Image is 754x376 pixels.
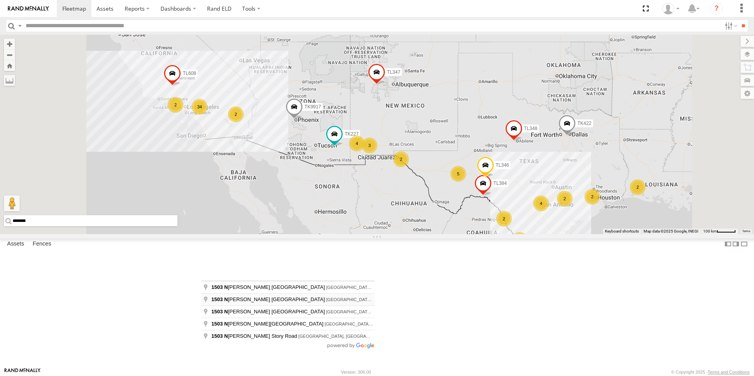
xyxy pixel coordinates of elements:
a: Terms and Conditions [708,370,750,374]
button: Keyboard shortcuts [605,229,639,234]
button: Zoom in [4,39,15,49]
div: 2 [228,106,244,122]
a: Visit our Website [4,368,41,376]
label: Search Query [17,20,23,32]
span: [PERSON_NAME] [GEOGRAPHIC_DATA] [211,284,326,290]
span: [GEOGRAPHIC_DATA], [GEOGRAPHIC_DATA], [GEOGRAPHIC_DATA] [326,309,467,314]
div: 3 [362,138,377,153]
label: Dock Summary Table to the Left [724,238,732,250]
div: 5 [450,166,466,182]
span: TK422 [577,121,591,126]
button: Map Scale: 100 km per 45 pixels [701,229,738,234]
span: 1503 [211,284,223,290]
label: Map Settings [741,88,754,99]
div: 2 [168,97,183,113]
button: Zoom Home [4,60,15,71]
label: Search Filter Options [722,20,739,32]
div: 2 [584,189,600,205]
span: N [224,309,228,315]
div: 34 [192,99,207,115]
span: [PERSON_NAME] [GEOGRAPHIC_DATA] [211,296,326,302]
span: TK9917 [304,104,321,110]
div: Version: 306.00 [341,370,371,374]
span: TL348 [524,126,538,131]
div: Daniel Del Muro [659,3,682,15]
span: 1503 [211,321,223,327]
div: 2 [496,211,512,227]
label: Assets [3,238,28,249]
span: TL384 [493,181,507,186]
span: [GEOGRAPHIC_DATA], [GEOGRAPHIC_DATA], [GEOGRAPHIC_DATA] [326,285,467,290]
span: Map data ©2025 Google, INEGI [644,229,698,233]
div: © Copyright 2025 - [671,370,750,374]
div: 8 [512,232,528,248]
span: [PERSON_NAME] Story Road [211,333,299,339]
span: TL347 [387,69,400,75]
span: TL608 [183,71,196,76]
div: 2 [630,179,646,195]
span: 100 km [703,229,717,233]
div: 2 [393,151,409,167]
img: rand-logo.svg [8,6,49,11]
span: N [224,333,228,339]
span: N [224,296,228,302]
div: 4 [533,195,549,211]
button: Zoom out [4,49,15,60]
label: Hide Summary Table [740,238,748,250]
i: ? [710,2,723,15]
div: 4 [349,136,365,151]
span: TL346 [496,163,509,168]
button: Drag Pegman onto the map to open Street View [4,195,20,211]
span: [GEOGRAPHIC_DATA], [GEOGRAPHIC_DATA], [GEOGRAPHIC_DATA] [326,297,467,302]
a: Terms (opens in new tab) [742,230,750,233]
span: TK227 [345,132,358,137]
label: Dock Summary Table to the Right [732,238,740,250]
span: [PERSON_NAME] [GEOGRAPHIC_DATA] [211,309,326,315]
span: [GEOGRAPHIC_DATA], [GEOGRAPHIC_DATA], [GEOGRAPHIC_DATA] [325,322,465,326]
span: 1503 [211,333,223,339]
span: 1503 [211,309,223,315]
div: 2 [557,191,573,207]
label: Fences [29,238,55,249]
span: [GEOGRAPHIC_DATA], [GEOGRAPHIC_DATA], [GEOGRAPHIC_DATA] [299,334,439,339]
span: [PERSON_NAME][GEOGRAPHIC_DATA] [211,321,325,327]
span: 1503 [211,296,223,302]
span: N [224,284,228,290]
label: Measure [4,75,15,86]
span: N [224,321,228,327]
